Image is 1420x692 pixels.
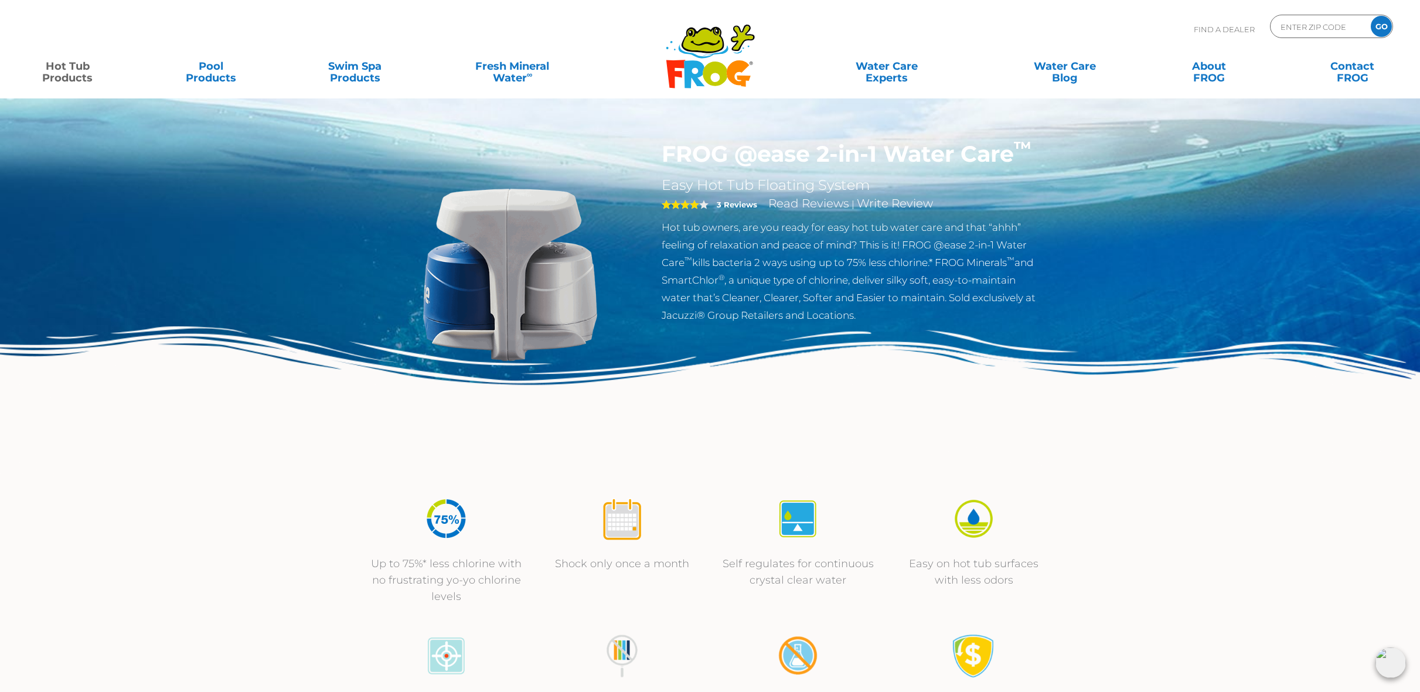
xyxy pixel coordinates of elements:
p: Self regulates for continuous crystal clear water [722,555,874,588]
h2: Easy Hot Tub Floating System [662,176,1044,194]
img: icon-atease-self-regulates [776,497,820,541]
sup: ® [718,273,724,282]
a: ContactFROG [1296,54,1408,78]
a: Swim SpaProducts [299,54,411,78]
img: @ease-2-in-1-Holder-v2.png [376,141,645,409]
a: Water CareBlog [1009,54,1121,78]
input: GO [1371,16,1392,37]
img: openIcon [1375,647,1406,678]
img: icon-atease-75percent-less [424,497,468,541]
a: Water CareExperts [796,54,978,78]
sup: ∞ [527,70,533,79]
sup: ™ [685,255,692,264]
a: Hot TubProducts [12,54,124,78]
p: Easy on hot tub surfaces with less odors [898,555,1050,588]
a: AboutFROG [1153,54,1265,78]
input: Zip Code Form [1279,18,1358,35]
img: no-constant-monitoring1 [600,634,644,678]
a: Read Reviews [768,196,849,210]
p: Shock only once a month [546,555,699,572]
p: Find A Dealer [1194,15,1255,44]
span: | [852,199,854,210]
img: icon-atease-color-match [424,634,468,678]
sup: ™ [1007,255,1014,264]
span: 4 [662,200,699,209]
a: Fresh MineralWater∞ [442,54,582,78]
img: icon-atease-shock-once [600,497,644,541]
img: no-mixing1 [776,634,820,678]
sup: ™ [1014,137,1031,158]
h1: FROG @ease 2-in-1 Water Care [662,141,1044,168]
a: PoolProducts [155,54,267,78]
p: Up to 75%* less chlorine with no frustrating yo-yo chlorine levels [370,555,523,605]
strong: 3 Reviews [717,200,757,209]
a: Write Review [857,196,933,210]
img: icon-atease-easy-on [952,497,996,541]
img: Satisfaction Guarantee Icon [952,634,996,678]
p: Hot tub owners, are you ready for easy hot tub water care and that “ahhh” feeling of relaxation a... [662,219,1044,324]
